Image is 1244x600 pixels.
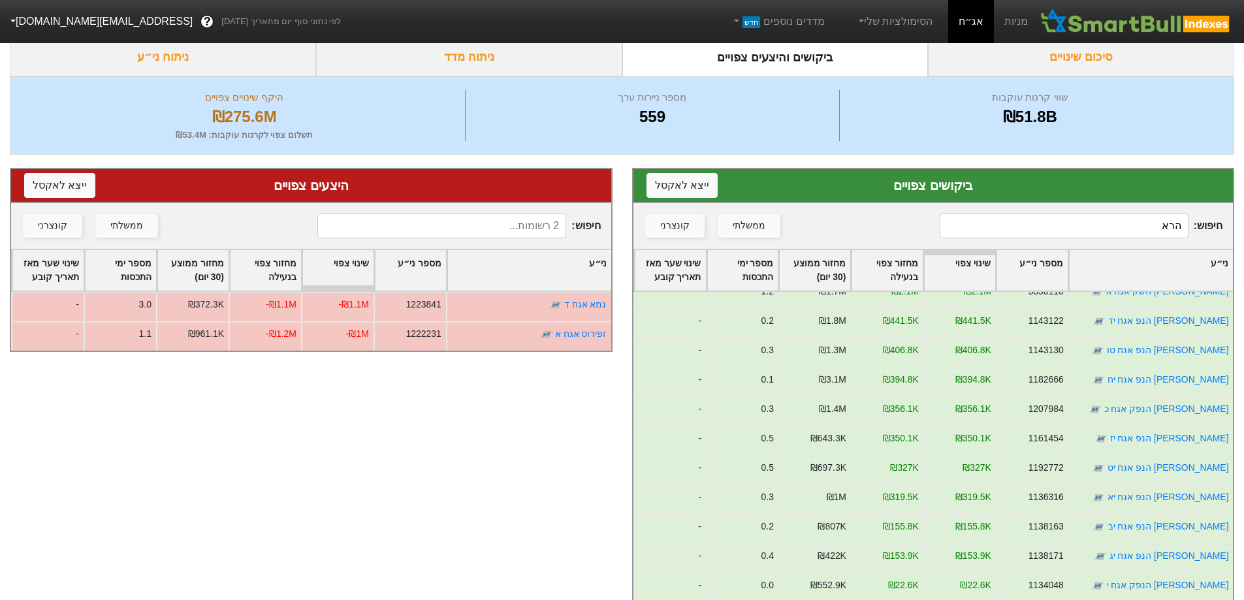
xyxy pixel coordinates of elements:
span: חיפוש : [940,213,1222,238]
a: [PERSON_NAME] הנפק אגח י [1106,580,1228,590]
div: 1222231 [406,327,441,341]
div: 5850110 [1028,285,1063,298]
div: 0.4 [761,549,773,563]
div: 0.3 [761,343,773,357]
div: Toggle SortBy [852,250,923,291]
input: 557 רשומות... [940,213,1188,238]
div: - [11,321,84,351]
span: חדש [742,16,760,28]
div: היצעים צפויים [24,176,598,195]
div: ₪3.1M [818,373,846,387]
div: ביקושים והיצעים צפויים [622,38,929,76]
div: - [633,484,706,514]
div: - [633,396,706,426]
div: ₪356.1K [882,402,918,416]
div: ₪961.1K [188,327,224,341]
div: היקף שינויים צפויים [27,90,462,105]
div: 1207984 [1028,402,1063,416]
div: סיכום שינויים [928,38,1234,76]
div: 0.3 [761,490,773,504]
div: ₪155.8K [882,520,918,533]
a: מדדים נוספיםחדש [726,8,830,35]
img: tase link [540,328,553,341]
span: חיפוש : [317,213,600,238]
div: 3.0 [139,298,152,311]
div: Toggle SortBy [230,250,301,291]
img: SmartBull [1038,8,1234,35]
img: tase link [1094,550,1107,563]
a: [PERSON_NAME] הנפ אגח יח [1107,374,1228,385]
button: ייצא לאקסל [646,173,718,198]
a: [PERSON_NAME] הנפק אגח כ [1104,403,1228,414]
a: גמא אגח ד [564,299,607,309]
div: ₪155.8K [955,520,991,533]
button: קונצרני [23,214,82,238]
img: tase link [1089,403,1102,416]
a: [PERSON_NAME] הנפ אגח יד [1108,315,1228,326]
div: Toggle SortBy [85,250,156,291]
div: Toggle SortBy [375,250,446,291]
div: - [633,455,706,484]
a: [PERSON_NAME] הנפ אגח יא [1107,492,1228,502]
div: ₪394.8K [882,373,918,387]
div: 1161454 [1028,432,1063,445]
div: ₪2.1M [891,285,918,298]
div: שווי קרנות עוקבות [843,90,1217,105]
div: Toggle SortBy [779,250,850,291]
div: 1182666 [1028,373,1063,387]
div: ₪552.9K [810,578,846,592]
div: - [11,292,84,321]
div: תשלום צפוי לקרנות עוקבות : ₪53.4M [27,129,462,142]
a: [PERSON_NAME] הנפ אגח יז [1109,433,1228,443]
div: 1.1 [139,327,152,341]
div: ₪697.3K [810,461,846,475]
div: 1143122 [1028,314,1063,328]
div: 1134048 [1028,578,1063,592]
button: קונצרני [645,214,705,238]
div: ₪51.8B [843,105,1217,129]
div: -₪1M [346,327,369,341]
img: tase link [1092,315,1106,328]
div: 1192772 [1028,461,1063,475]
div: ₪1.7M [818,285,846,298]
div: ₪441.5K [955,314,991,328]
div: ממשלתי [110,219,143,233]
div: Toggle SortBy [707,250,778,291]
div: 0.5 [761,432,773,445]
div: Toggle SortBy [12,250,84,291]
div: ₪807K [818,520,846,533]
div: ₪327K [963,461,991,475]
a: [PERSON_NAME] הנפ אגח טו [1106,345,1228,355]
div: Toggle SortBy [924,250,995,291]
div: -₪1.2M [266,327,296,341]
div: 1223841 [406,298,441,311]
img: tase link [1092,373,1105,387]
div: ₪275.6M [27,105,462,129]
div: - [633,279,706,308]
div: ₪2.1M [963,285,991,298]
div: 1138163 [1028,520,1063,533]
div: ₪327K [890,461,918,475]
div: ₪372.3K [188,298,224,311]
div: 1138171 [1028,549,1063,563]
div: ₪356.1K [955,402,991,416]
div: 0.5 [761,461,773,475]
div: ₪1.4M [818,402,846,416]
div: ₪1M [826,490,846,504]
button: ממשלתי [718,214,780,238]
div: Toggle SortBy [302,250,374,291]
img: tase link [1091,344,1104,357]
div: -₪1.1M [338,298,369,311]
span: ? [204,13,211,31]
div: ₪350.1K [955,432,991,445]
div: ₪1.3M [818,343,846,357]
input: 2 רשומות... [317,213,566,238]
div: 1143130 [1028,343,1063,357]
a: [PERSON_NAME] הנפ אגח יב [1108,521,1228,531]
div: - [633,367,706,396]
button: ייצא לאקסל [24,173,95,198]
div: 0.0 [761,578,773,592]
div: ממשלתי [733,219,765,233]
img: tase link [1091,285,1104,298]
div: ביקושים צפויים [646,176,1220,195]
